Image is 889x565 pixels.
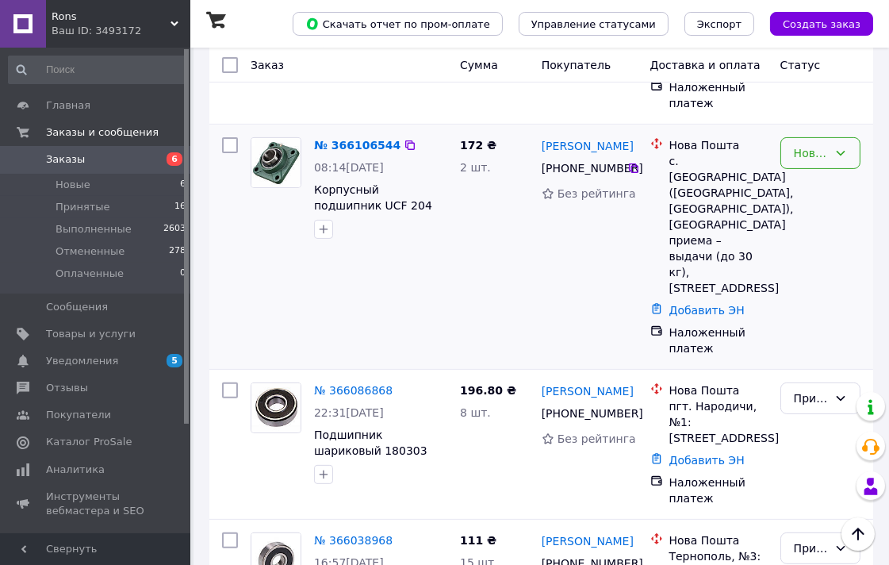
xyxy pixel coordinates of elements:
span: 278 [169,244,186,259]
span: 22:31[DATE] [314,406,384,419]
span: Главная [46,98,90,113]
img: Фото товару [251,138,301,187]
span: Принятые [56,200,110,214]
span: Сумма [460,59,498,71]
img: Фото товару [251,383,301,432]
span: 2603 [163,222,186,236]
div: [PHONE_NUMBER] [538,402,627,425]
span: Управление статусами [531,18,656,30]
span: Отмененные [56,244,125,259]
a: № 366038968 [314,534,393,547]
div: [PHONE_NUMBER] [538,157,627,179]
div: Наложенный платеж [669,475,768,506]
span: Доставка и оплата [650,59,761,71]
span: Сообщения [46,300,108,314]
a: [PERSON_NAME] [542,383,634,399]
span: Заказы и сообщения [46,125,159,140]
span: 111 ₴ [460,534,496,547]
span: Без рейтинга [558,432,636,445]
span: Скачать отчет по пром-оплате [305,17,490,31]
span: Оплаченные [56,267,124,281]
a: Добавить ЭН [669,304,745,317]
span: Уведомления [46,354,118,368]
div: Наложенный платеж [669,325,768,356]
span: Каталог ProSale [46,435,132,449]
button: Создать заказ [770,12,873,36]
div: Принят [794,540,828,557]
span: 16 [174,200,186,214]
button: Управление статусами [519,12,669,36]
div: пгт. Народичи, №1: [STREET_ADDRESS] [669,398,768,446]
a: [PERSON_NAME] [542,533,634,549]
span: 6 [167,152,182,166]
div: Нова Пошта [669,137,768,153]
a: № 366086868 [314,384,393,397]
span: Rons [52,10,171,24]
span: Покупатель [542,59,611,71]
span: Отзывы [46,381,88,395]
div: Наложенный платеж [669,79,768,111]
a: Фото товару [251,382,301,433]
span: 196.80 ₴ [460,384,516,397]
a: Подшипник шариковый 180303 (6303-2 RS) SPZ [314,429,427,473]
span: Аналитика [46,463,105,477]
button: Экспорт [684,12,754,36]
span: 8 шт. [460,406,491,419]
span: 6 [180,178,186,192]
span: 08:14[DATE] [314,161,384,174]
span: Инструменты вебмастера и SEO [46,490,147,518]
button: Наверх [841,517,875,551]
div: Ваш ID: 3493172 [52,24,190,38]
span: 5 [167,354,182,367]
div: Принят [794,390,828,407]
a: Добавить ЭН [669,454,745,467]
span: Заказы [46,152,85,167]
a: Корпусный подшипник UCF 204 [314,183,432,212]
span: Товары и услуги [46,327,136,341]
a: [PERSON_NAME] [542,138,634,154]
button: Скачать отчет по пром-оплате [293,12,503,36]
div: Новый [794,144,828,162]
span: Экспорт [697,18,741,30]
input: Поиск [8,56,187,84]
div: Нова Пошта [669,382,768,398]
span: Без рейтинга [558,187,636,200]
div: с. [GEOGRAPHIC_DATA] ([GEOGRAPHIC_DATA], [GEOGRAPHIC_DATA]), [GEOGRAPHIC_DATA] приема – выдачи (д... [669,153,768,296]
span: Новые [56,178,90,192]
span: Заказ [251,59,284,71]
span: Статус [780,59,821,71]
a: Фото товару [251,137,301,188]
span: Покупатели [46,408,111,422]
a: № 366106544 [314,139,400,152]
span: Выполненные [56,222,132,236]
span: Управление сайтом [46,531,147,559]
span: Создать заказ [783,18,860,30]
span: 2 шт. [460,161,491,174]
span: 172 ₴ [460,139,496,152]
div: Нова Пошта [669,532,768,548]
span: 0 [180,267,186,281]
a: Создать заказ [754,17,873,29]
